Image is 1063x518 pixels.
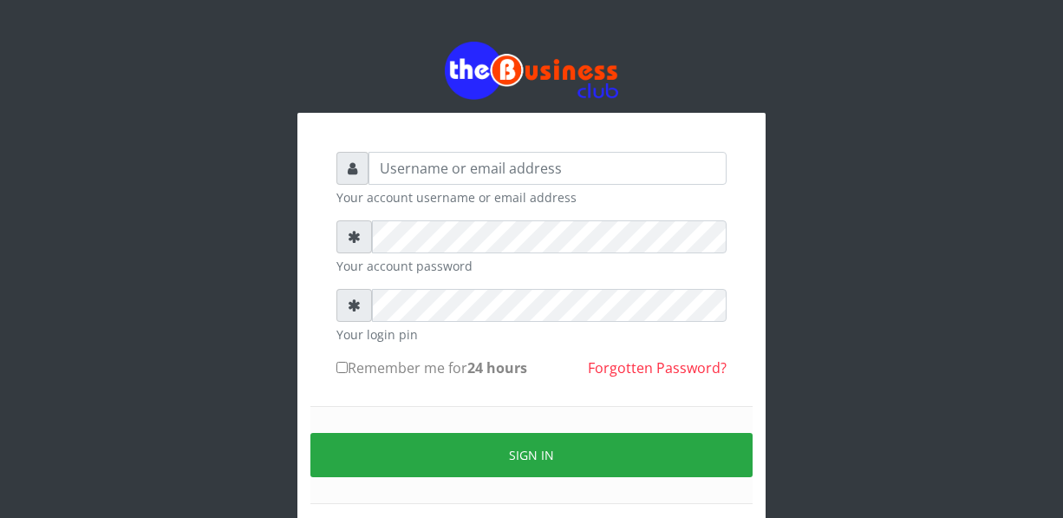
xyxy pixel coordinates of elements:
a: Forgotten Password? [588,358,727,377]
small: Your account password [336,257,727,275]
input: Username or email address [368,152,727,185]
label: Remember me for [336,357,527,378]
b: 24 hours [467,358,527,377]
small: Your login pin [336,325,727,344]
small: Your account username or email address [336,188,727,207]
input: Remember me for24 hours [336,362,348,373]
button: Sign in [310,433,753,477]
